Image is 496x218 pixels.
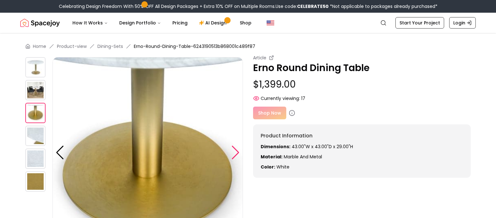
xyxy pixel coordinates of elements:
span: Marble And Metal [284,154,322,160]
strong: Dimensions: [261,143,290,150]
a: Product-view [57,43,87,50]
strong: Material: [261,154,282,160]
small: Article [253,55,266,61]
a: Login [449,17,476,29]
img: https://storage.googleapis.com/spacejoy-main/assets/6243190513b868001c489f87/product_0_2gdimbap353o [25,57,46,77]
a: Start Your Project [395,17,444,29]
button: Design Portfolio [114,17,166,29]
p: $1,399.00 [253,79,471,90]
nav: Main [67,17,257,29]
img: https://storage.googleapis.com/spacejoy-main/assets/6243190513b868001c489f87/product_5_p8pf585eo14a [25,171,46,192]
img: https://storage.googleapis.com/spacejoy-main/assets/6243190513b868001c489f87/product_4_058hk45bgglki [25,149,46,169]
a: Home [33,43,46,50]
span: 17 [301,95,305,102]
img: https://storage.googleapis.com/spacejoy-main/assets/6243190513b868001c489f87/product_2_i9m2bfnifg2 [25,103,46,123]
a: Shop [235,17,257,29]
a: Dining-Sets [97,43,123,50]
span: white [276,164,289,170]
a: AI Design [194,17,233,29]
p: 43.00"W x 43.00"D x 29.00"H [261,143,463,150]
img: https://storage.googleapis.com/spacejoy-main/assets/6243190513b868001c489f87/product_3_m7i78fb70i1i [25,126,46,146]
img: https://storage.googleapis.com/spacejoy-main/assets/6243190513b868001c489f87/product_1_l7obfm98p5d [25,80,46,100]
span: Erno-Round-Dining-Table-6243190513b868001c489f87 [134,43,255,50]
h6: Product Information [261,132,463,140]
span: *Not applicable to packages already purchased* [329,3,437,10]
button: How It Works [67,17,113,29]
nav: Global [20,13,476,33]
p: Erno Round Dining Table [253,62,471,74]
img: United States [267,19,274,27]
a: Pricing [167,17,193,29]
span: Currently viewing: [261,95,300,102]
strong: Color: [261,164,275,170]
span: Use code: [276,3,329,10]
img: Spacejoy Logo [20,17,60,29]
a: Spacejoy [20,17,60,29]
b: CELEBRATE50 [297,3,329,10]
div: Celebrating Design Freedom With 50% OFF All Design Packages + Extra 10% OFF on Multiple Rooms. [59,3,437,10]
nav: breadcrumb [25,43,471,50]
